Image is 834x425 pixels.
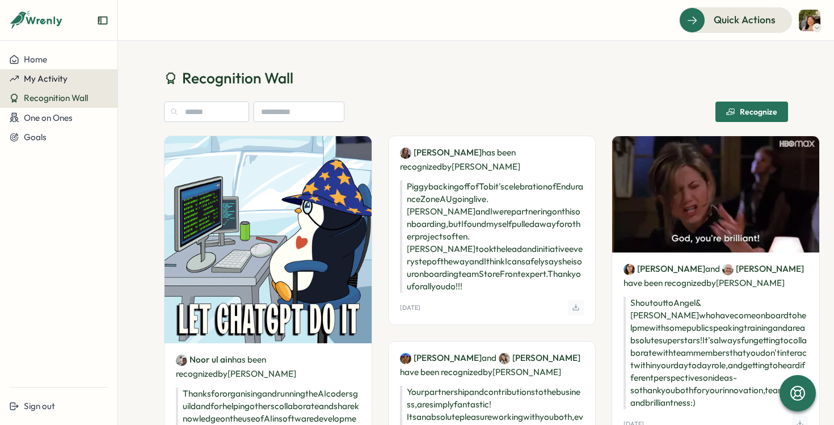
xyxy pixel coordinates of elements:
[400,351,584,379] p: have been recognized by [PERSON_NAME]
[624,263,705,275] a: Angel Yebra[PERSON_NAME]
[726,107,777,116] div: Recognize
[24,54,47,65] span: Home
[624,264,635,275] img: Angel Yebra
[400,352,482,364] a: Nicole Stanaland[PERSON_NAME]
[624,262,808,290] p: have been recognized by [PERSON_NAME]
[400,145,584,174] p: has been recognized by [PERSON_NAME]
[176,352,360,381] p: has been recognized by [PERSON_NAME]
[24,73,68,84] span: My Activity
[400,353,411,364] img: Nicole Stanaland
[705,263,720,275] span: and
[165,136,372,343] img: Recognition Image
[24,112,73,123] span: One on Ones
[24,401,55,411] span: Sign out
[176,355,187,366] img: Noor ul ain
[400,180,584,293] p: Piggybacking off of Tobit's celebration of Endurance Zone AU going live. [PERSON_NAME] and I were...
[715,102,788,122] button: Recognize
[499,352,580,364] a: Julie Gu[PERSON_NAME]
[400,148,411,159] img: Aimee Weston
[714,12,776,27] span: Quick Actions
[799,10,820,31] img: Estelle Lim
[624,297,808,409] p: Shoutout to Angel & [PERSON_NAME] who have come on board to help me with some public speaking tra...
[176,354,232,366] a: Noor ul ainNoor ul ain
[499,353,510,364] img: Julie Gu
[400,304,420,312] p: [DATE]
[400,146,482,159] a: Aimee Weston[PERSON_NAME]
[482,352,496,364] span: and
[612,136,819,253] img: Recognition Image
[722,263,804,275] a: Simon Downes[PERSON_NAME]
[24,132,47,142] span: Goals
[722,264,734,275] img: Simon Downes
[24,92,88,103] span: Recognition Wall
[679,7,792,32] button: Quick Actions
[97,15,108,26] button: Expand sidebar
[182,68,293,88] span: Recognition Wall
